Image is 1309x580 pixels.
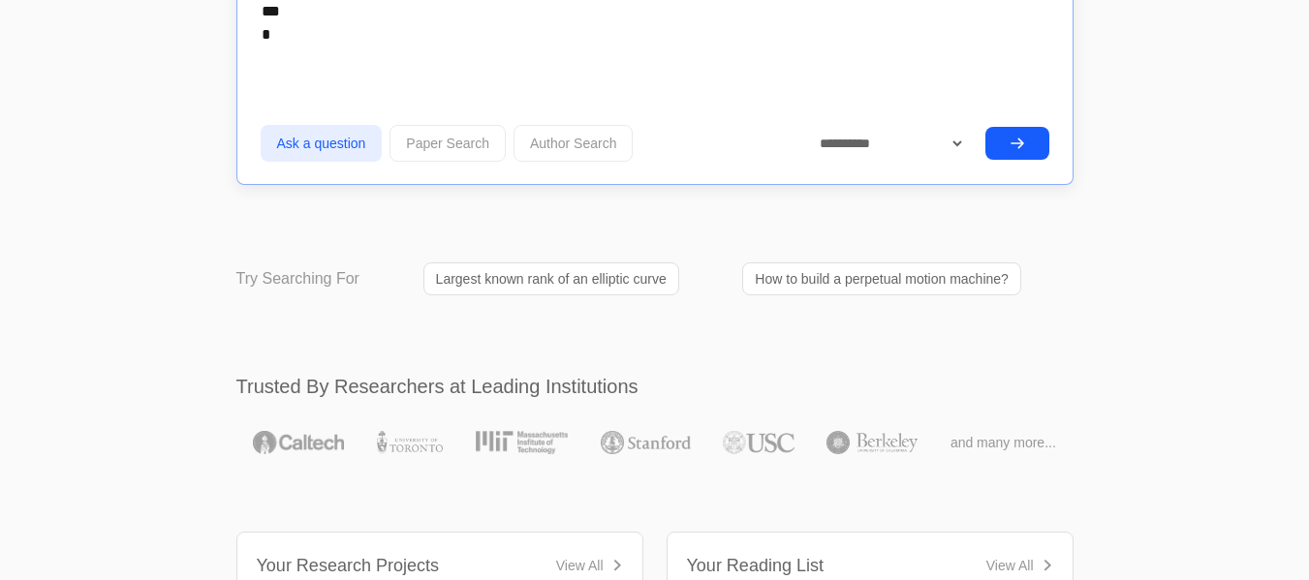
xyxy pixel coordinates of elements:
[390,125,506,162] button: Paper Search
[556,556,604,575] div: View All
[236,373,1074,400] h2: Trusted By Researchers at Leading Institutions
[423,262,679,295] a: Largest known rank of an elliptic curve
[257,552,439,579] div: Your Research Projects
[742,262,1021,295] a: How to build a perpetual motion machine?
[377,431,443,454] img: University of Toronto
[261,125,383,162] button: Ask a question
[236,267,359,290] p: Try Searching For
[986,556,1034,575] div: View All
[826,431,918,454] img: UC Berkeley
[687,552,824,579] div: Your Reading List
[253,431,344,454] img: Caltech
[514,125,634,162] button: Author Search
[723,431,794,454] img: USC
[986,556,1053,575] a: View All
[951,433,1056,452] span: and many more...
[476,431,568,454] img: MIT
[601,431,691,454] img: Stanford
[556,556,623,575] a: View All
